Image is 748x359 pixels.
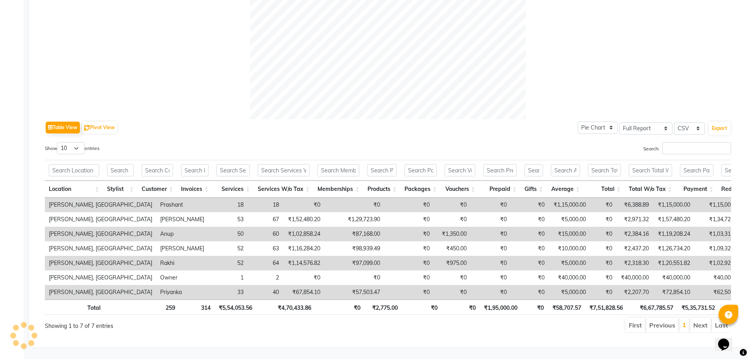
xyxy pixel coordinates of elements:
td: 18 [208,198,247,212]
td: ₹10,000.00 [549,241,590,256]
td: ₹1,52,480.20 [283,212,324,227]
td: ₹0 [384,212,434,227]
th: Products: activate to sort column ascending [363,181,401,198]
input: Search Customer [142,164,173,176]
td: ₹1,09,320.85 [694,241,745,256]
td: ₹72,854.10 [653,285,694,300]
td: ₹1,26,734.20 [653,241,694,256]
th: ₹6,67,785.57 [627,300,677,315]
td: ₹0 [511,227,549,241]
input: Search Average [551,164,580,176]
th: Invoices: activate to sort column ascending [177,181,212,198]
td: ₹1,15,000.00 [549,198,590,212]
td: ₹0 [511,198,549,212]
td: ₹0 [511,270,549,285]
td: Anup [156,227,208,241]
td: ₹2,318.30 [616,256,653,270]
th: Stylist: activate to sort column ascending [103,181,138,198]
td: ₹0 [283,270,324,285]
th: ₹0 [402,300,441,315]
td: ₹5,000.00 [549,256,590,270]
input: Search Products [367,164,397,176]
td: ₹57,503.47 [324,285,384,300]
td: ₹0 [434,285,471,300]
td: ₹40,000.00 [549,270,590,285]
input: Search Gifts [525,164,543,176]
td: ₹40,000.00 [616,270,653,285]
td: ₹62,503.47 [694,285,745,300]
th: ₹4,70,433.86 [256,300,315,315]
td: [PERSON_NAME], [GEOGRAPHIC_DATA] [45,212,156,227]
td: ₹0 [471,270,511,285]
input: Search Stylist [107,164,134,176]
th: Vouchers: activate to sort column ascending [441,181,479,198]
th: ₹7,51,828.56 [585,300,627,315]
td: [PERSON_NAME], [GEOGRAPHIC_DATA] [45,198,156,212]
td: ₹1,15,000.00 [653,198,694,212]
th: Services: activate to sort column ascending [212,181,254,198]
input: Search Invoices [181,164,209,176]
th: 314 [179,300,214,315]
td: 63 [247,241,283,256]
input: Search Total W/o Tax [629,164,672,176]
th: ₹1,95,000.00 [480,300,521,315]
td: ₹0 [384,227,434,241]
th: ₹5,54,053.56 [214,300,256,315]
th: ₹0 [441,300,480,315]
td: 1 [208,270,247,285]
td: ₹0 [384,270,434,285]
label: Search: [643,142,731,154]
td: ₹0 [324,270,384,285]
td: ₹975.00 [434,256,471,270]
td: ₹0 [590,256,616,270]
input: Search: [662,142,731,154]
td: ₹1,20,551.82 [653,256,694,270]
td: ₹2,971.32 [616,212,653,227]
td: [PERSON_NAME], [GEOGRAPHIC_DATA] [45,227,156,241]
td: [PERSON_NAME], [GEOGRAPHIC_DATA] [45,285,156,300]
td: ₹87,168.00 [324,227,384,241]
td: ₹97,099.00 [324,256,384,270]
label: Show entries [45,142,100,154]
th: Memberships: activate to sort column ascending [314,181,363,198]
input: Search Prepaid [483,164,517,176]
th: Total W/o Tax: activate to sort column ascending [625,181,676,198]
th: ₹0 [315,300,364,315]
td: ₹0 [471,285,511,300]
td: ₹0 [434,270,471,285]
td: ₹1,14,576.82 [283,256,324,270]
td: 64 [247,256,283,270]
td: ₹0 [590,227,616,241]
td: [PERSON_NAME] [156,241,208,256]
td: ₹1,57,480.20 [653,212,694,227]
td: ₹0 [471,241,511,256]
input: Search Services W/o Tax [258,164,310,176]
td: ₹1,02,925.27 [694,256,745,270]
td: ₹0 [511,241,549,256]
td: ₹0 [471,198,511,212]
img: pivot.png [84,125,90,131]
td: ₹0 [384,241,434,256]
th: Services W/o Tax: activate to sort column ascending [254,181,314,198]
td: ₹6,388.89 [616,198,653,212]
td: ₹0 [471,227,511,241]
td: ₹2,207.70 [616,285,653,300]
td: ₹1,29,723.90 [324,212,384,227]
td: Priyanka [156,285,208,300]
td: 60 [247,227,283,241]
th: Location: activate to sort column ascending [45,181,103,198]
th: Packages: activate to sort column ascending [401,181,441,198]
td: ₹2,437.20 [616,241,653,256]
td: [PERSON_NAME], [GEOGRAPHIC_DATA] [45,241,156,256]
td: ₹67,854.10 [283,285,324,300]
td: [PERSON_NAME] [156,212,208,227]
td: ₹1,350.00 [434,227,471,241]
th: ₹5,35,731.52 [677,300,719,315]
input: Search Total [588,164,621,176]
td: ₹0 [590,270,616,285]
th: Total [45,300,105,315]
td: ₹0 [384,285,434,300]
th: Total: activate to sort column ascending [584,181,625,198]
td: Owner [156,270,208,285]
td: [PERSON_NAME], [GEOGRAPHIC_DATA] [45,270,156,285]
